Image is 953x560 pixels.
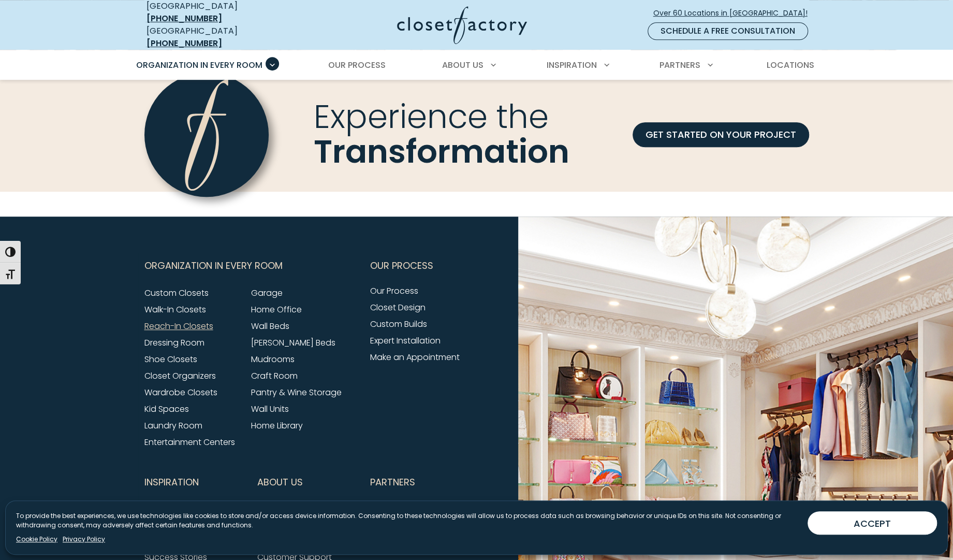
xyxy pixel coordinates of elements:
[251,420,303,432] a: Home Library
[633,122,809,147] a: GET STARTED ON YOUR PROJECT
[16,511,799,530] p: To provide the best experiences, we use technologies like cookies to store and/or access device i...
[547,59,597,71] span: Inspiration
[144,337,204,349] a: Dressing Room
[144,287,209,299] a: Custom Closets
[442,59,483,71] span: About Us
[314,94,549,139] span: Experience the
[63,535,105,544] a: Privacy Policy
[370,253,433,279] span: Our Process
[129,51,825,80] nav: Primary Menu
[146,37,222,49] a: [PHONE_NUMBER]
[251,403,289,415] a: Wall Units
[648,22,808,40] a: Schedule a Free Consultation
[144,469,199,495] span: Inspiration
[370,253,471,279] button: Footer Subnav Button - Our Process
[144,304,206,315] a: Walk-In Closets
[146,12,222,24] a: [PHONE_NUMBER]
[370,301,426,313] a: Closet Design
[144,253,358,279] button: Footer Subnav Button - Organization in Every Room
[397,6,527,44] img: Closet Factory Logo
[144,353,197,365] a: Shoe Closets
[136,59,262,71] span: Organization in Every Room
[144,386,217,398] a: Wardrobe Closets
[653,4,816,22] a: Over 60 Locations in [GEOGRAPHIC_DATA]!
[251,337,335,349] a: [PERSON_NAME] Beds
[659,59,700,71] span: Partners
[251,353,295,365] a: Mudrooms
[251,386,342,398] a: Pantry & Wine Storage
[370,469,415,495] span: Partners
[146,25,297,50] div: [GEOGRAPHIC_DATA]
[144,436,235,448] a: Entertainment Centers
[251,370,298,382] a: Craft Room
[144,253,283,279] span: Organization in Every Room
[653,8,816,19] span: Over 60 Locations in [GEOGRAPHIC_DATA]!
[328,59,386,71] span: Our Process
[257,469,303,495] span: About Us
[370,285,418,297] a: Our Process
[144,469,245,495] button: Footer Subnav Button - Inspiration
[251,287,283,299] a: Garage
[144,403,189,415] a: Kid Spaces
[251,320,289,332] a: Wall Beds
[251,304,302,315] a: Home Office
[370,318,427,330] a: Custom Builds
[144,320,213,332] a: Reach-In Closets
[314,128,569,174] span: Transformation
[16,535,57,544] a: Cookie Policy
[257,469,358,495] button: Footer Subnav Button - About Us
[370,351,460,363] a: Make an Appointment
[144,420,202,432] a: Laundry Room
[370,335,441,347] a: Expert Installation
[144,370,216,382] a: Closet Organizers
[766,59,814,71] span: Locations
[808,511,937,535] button: ACCEPT
[370,469,471,495] button: Footer Subnav Button - Partners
